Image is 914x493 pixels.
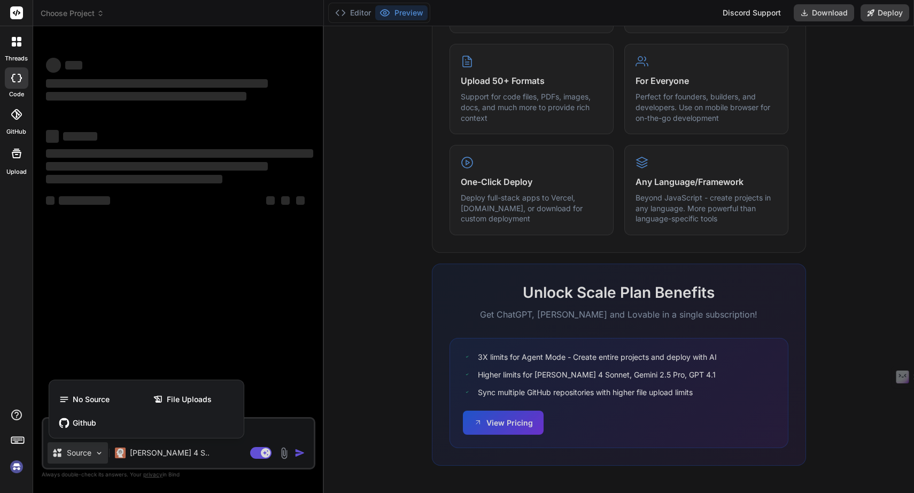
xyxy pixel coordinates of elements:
label: Upload [6,167,27,176]
span: Github [73,418,96,428]
span: No Source [73,394,110,405]
label: GitHub [6,127,26,136]
label: threads [5,54,28,63]
img: signin [7,458,26,476]
span: File Uploads [167,394,212,405]
label: code [9,90,24,99]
